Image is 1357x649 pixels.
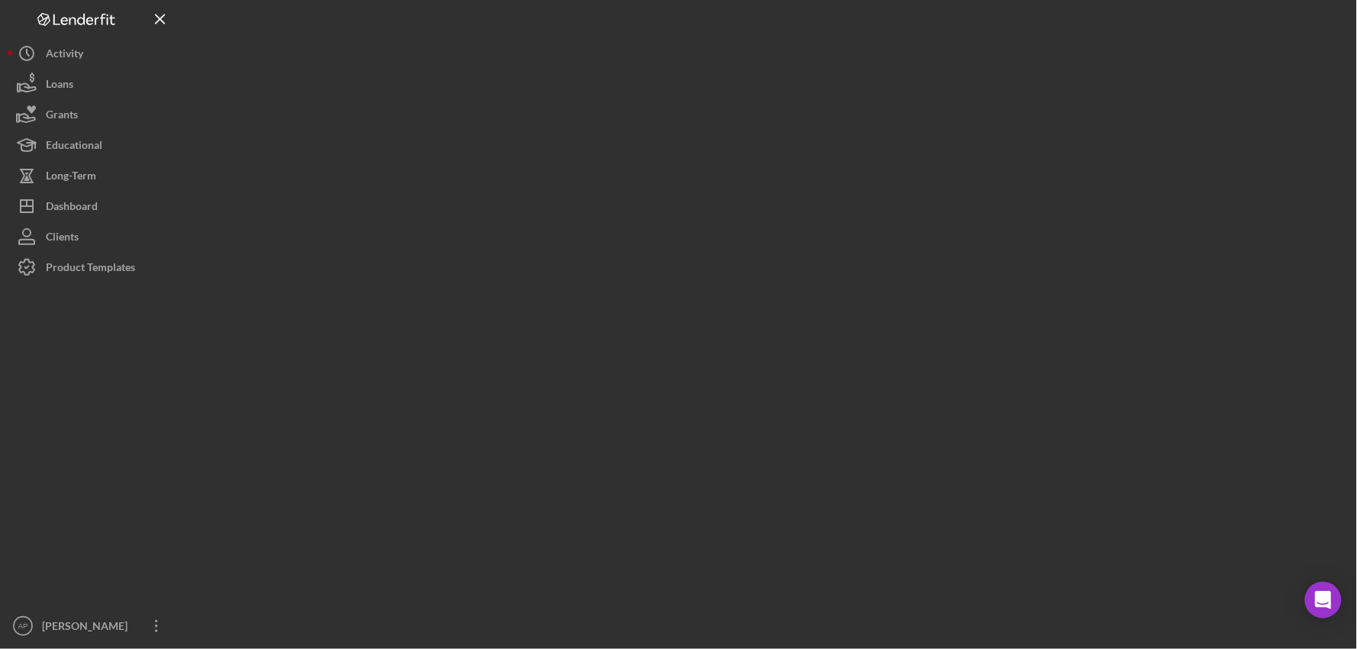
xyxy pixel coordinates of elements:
[46,252,135,286] div: Product Templates
[38,611,137,645] div: [PERSON_NAME]
[8,130,176,160] button: Educational
[46,38,83,73] div: Activity
[8,99,176,130] button: Grants
[46,99,78,134] div: Grants
[1305,582,1342,618] div: Open Intercom Messenger
[8,160,176,191] button: Long-Term
[46,69,73,103] div: Loans
[46,221,79,256] div: Clients
[46,191,98,225] div: Dashboard
[8,38,176,69] button: Activity
[46,160,96,195] div: Long-Term
[8,252,176,283] button: Product Templates
[18,622,28,631] text: AP
[8,221,176,252] button: Clients
[8,69,176,99] button: Loans
[46,130,102,164] div: Educational
[8,191,176,221] button: Dashboard
[8,611,176,641] button: AP[PERSON_NAME]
